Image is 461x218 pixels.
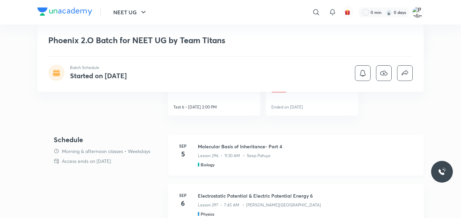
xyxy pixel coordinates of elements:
h5: Physics [201,211,214,217]
h6: Sep [176,192,190,198]
h3: Electrostatic Potential & Electric Potential Energy 6 [198,192,415,199]
h4: 6 [176,198,190,208]
h3: Molecular Basis of Inheritance- Part 4 [198,143,415,150]
h4: 5 [176,149,190,159]
p: Morning & afternoon classes • Weekdays [62,148,150,155]
p: Lesson 296 • 11:30 AM • Seep Pahuja [198,153,270,159]
img: Pallavi Verma [412,6,424,18]
img: streak [386,9,392,16]
img: avatar [344,9,351,15]
a: Company Logo [37,7,92,17]
img: Company Logo [37,7,92,16]
button: avatar [342,7,353,18]
img: ttu [438,168,446,176]
h5: Biology [201,162,215,168]
p: Ended on [DATE] [271,104,303,110]
button: NEET UG [109,5,152,19]
p: Lesson 297 • 7:45 AM • [PERSON_NAME][GEOGRAPHIC_DATA] [198,202,321,208]
a: Sep5Molecular Basis of Inheritance- Part 4Lesson 296 • 11:30 AM • Seep PahujaBiology [168,135,424,184]
p: Batch Schedule [70,65,127,71]
h1: Phoenix 2.O Batch for NEET UG by Team Titans [48,35,314,45]
p: Test 6 • [DATE] 2:00 PM [173,104,217,110]
h6: Sep [176,143,190,149]
p: Access ends on [DATE] [62,157,111,165]
h4: Schedule [54,135,163,145]
h4: Started on [DATE] [70,71,127,80]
